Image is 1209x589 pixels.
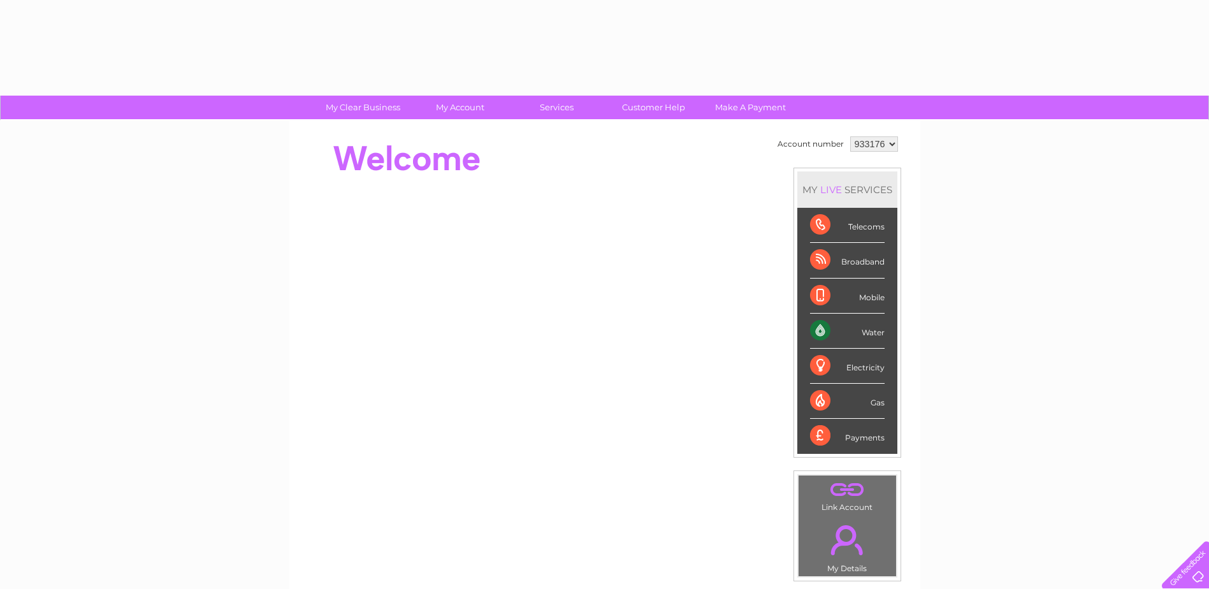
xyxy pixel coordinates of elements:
[798,475,897,515] td: Link Account
[810,349,885,384] div: Electricity
[774,133,847,155] td: Account number
[802,518,893,562] a: .
[407,96,512,119] a: My Account
[601,96,706,119] a: Customer Help
[504,96,609,119] a: Services
[818,184,844,196] div: LIVE
[810,419,885,453] div: Payments
[810,208,885,243] div: Telecoms
[698,96,803,119] a: Make A Payment
[797,171,897,208] div: MY SERVICES
[802,479,893,501] a: .
[810,243,885,278] div: Broadband
[310,96,416,119] a: My Clear Business
[810,279,885,314] div: Mobile
[810,314,885,349] div: Water
[810,384,885,419] div: Gas
[798,514,897,577] td: My Details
